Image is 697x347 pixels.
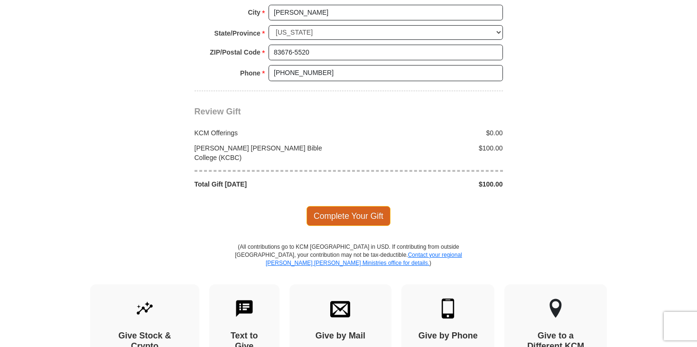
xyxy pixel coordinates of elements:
strong: Phone [240,66,260,80]
div: $100.00 [349,179,508,189]
span: Complete Your Gift [307,206,390,226]
div: [PERSON_NAME] [PERSON_NAME] Bible College (KCBC) [189,143,349,162]
img: envelope.svg [330,299,350,319]
h4: Give by Mail [306,331,375,341]
div: Total Gift [DATE] [189,179,349,189]
img: other-region [549,299,562,319]
strong: City [248,6,260,19]
p: (All contributions go to KCM [GEOGRAPHIC_DATA] in USD. If contributing from outside [GEOGRAPHIC_D... [235,243,463,284]
div: KCM Offerings [189,128,349,138]
div: $100.00 [349,143,508,162]
strong: ZIP/Postal Code [210,46,260,59]
img: mobile.svg [438,299,458,319]
strong: State/Province [214,27,260,40]
span: Review Gift [195,107,241,116]
img: give-by-stock.svg [135,299,155,319]
img: text-to-give.svg [234,299,254,319]
h4: Give by Phone [418,331,478,341]
div: $0.00 [349,128,508,138]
